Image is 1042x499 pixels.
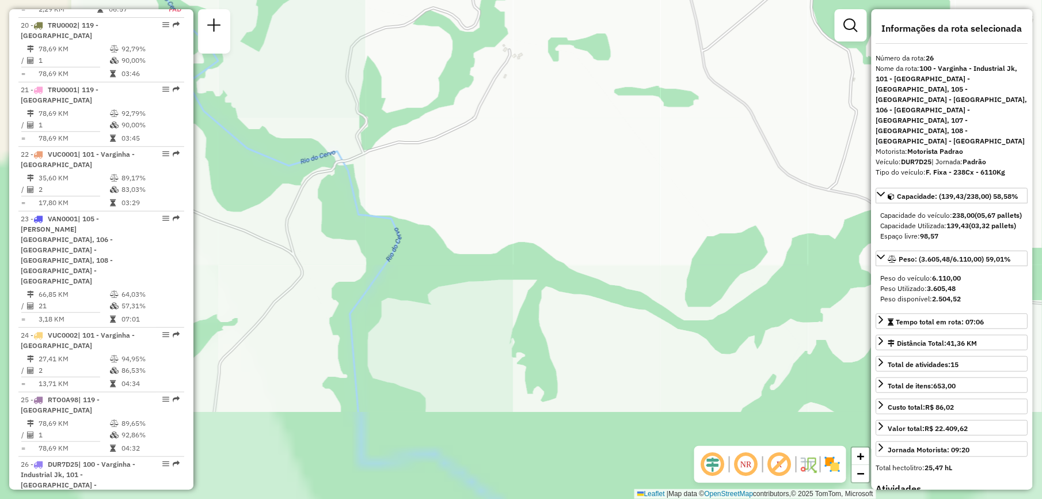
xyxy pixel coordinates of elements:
[162,150,169,157] em: Opções
[38,108,109,119] td: 78,69 KM
[38,443,109,454] td: 78,69 KM
[21,119,26,131] td: /
[110,291,119,298] i: % de utilização do peso
[38,313,109,325] td: 3,18 KM
[38,184,109,195] td: 2
[38,197,109,209] td: 17,80 KM
[876,420,1028,436] a: Valor total:R$ 22.409,62
[925,463,953,472] strong: 25,47 hL
[21,443,26,454] td: =
[27,46,34,52] i: Distância Total
[21,150,135,169] span: | 101 - Varginha - [GEOGRAPHIC_DATA]
[876,335,1028,350] a: Distância Total:41,36 KM
[121,353,179,365] td: 94,95%
[876,188,1028,203] a: Capacidade: (139,43/238,00) 58,58%
[876,313,1028,329] a: Tempo total em rota: 07:06
[27,367,34,374] i: Total de Atividades
[38,418,109,429] td: 78,69 KM
[121,289,179,300] td: 64,03%
[637,490,665,498] a: Leaflet
[898,192,1019,201] span: Capacidade: (139,43/238,00) 58,58%
[881,231,1024,241] div: Espaço livre:
[121,133,179,144] td: 03:45
[852,465,869,482] a: Zoom out
[162,215,169,222] em: Opções
[27,291,34,298] i: Distância Total
[21,21,98,40] span: 20 -
[38,289,109,300] td: 66,85 KM
[48,85,77,94] span: TRU0001
[121,313,179,325] td: 07:01
[876,377,1028,393] a: Total de itens:653,00
[634,489,876,499] div: Map data © contributors,© 2025 TomTom, Microsoft
[121,43,179,55] td: 92,79%
[27,420,34,427] i: Distância Total
[21,85,98,104] span: 21 -
[110,186,119,193] i: % de utilização da cubagem
[876,399,1028,414] a: Custo total:R$ 86,02
[110,57,119,64] i: % de utilização da cubagem
[97,6,103,13] i: Tempo total em rota
[21,395,100,414] span: 25 -
[38,429,109,441] td: 1
[38,133,109,144] td: 78,69 KM
[799,455,817,474] img: Fluxo de ruas
[21,331,135,350] span: | 101 - Varginha - [GEOGRAPHIC_DATA]
[110,199,116,206] i: Tempo total em rota
[896,317,984,326] span: Tempo total em rota: 07:06
[876,63,1028,146] div: Nome da rota:
[876,269,1028,309] div: Peso: (3.605,48/6.110,00) 59,01%
[38,353,109,365] td: 27,41 KM
[121,55,179,66] td: 90,00%
[888,424,968,434] div: Valor total:
[48,150,78,158] span: VUC0001
[876,53,1028,63] div: Número da rota:
[667,490,668,498] span: |
[947,339,978,347] span: 41,36 KM
[110,122,119,128] i: % de utilização da cubagem
[27,122,34,128] i: Total de Atividades
[162,331,169,338] em: Opções
[926,54,934,62] strong: 26
[38,172,109,184] td: 35,60 KM
[27,303,34,309] i: Total de Atividades
[110,420,119,427] i: % de utilização do peso
[857,449,865,463] span: +
[881,283,1024,294] div: Peso Utilizado:
[162,86,169,93] em: Opções
[27,356,34,362] i: Distância Total
[173,21,180,28] em: Rota exportada
[162,396,169,403] em: Opções
[162,21,169,28] em: Opções
[902,157,932,166] strong: DUR7D25
[38,55,109,66] td: 1
[963,157,987,166] strong: Padrão
[926,168,1006,176] strong: F. Fixa - 238Cx - 6110Kg
[933,274,961,282] strong: 6.110,00
[21,378,26,390] td: =
[121,443,179,454] td: 04:32
[857,466,865,481] span: −
[173,460,180,467] em: Rota exportada
[203,14,226,40] a: Nova sessão e pesquisa
[21,150,135,169] span: 22 -
[38,378,109,390] td: 13,71 KM
[121,197,179,209] td: 03:29
[921,232,939,240] strong: 98,57
[951,360,959,369] strong: 15
[110,380,116,387] i: Tempo total em rota
[908,147,964,156] strong: Motorista Padrao
[121,108,179,119] td: 92,79%
[888,445,970,455] div: Jornada Motorista: 09:20
[876,483,1028,494] h4: Atividades
[953,211,975,220] strong: 238,00
[21,68,26,80] td: =
[21,395,100,414] span: | 119 - [GEOGRAPHIC_DATA]
[121,119,179,131] td: 90,00%
[876,23,1028,34] h4: Informações da rota selecionada
[888,338,978,349] div: Distância Total:
[108,3,156,15] td: 06:57
[27,186,34,193] i: Total de Atividades
[38,365,109,376] td: 2
[876,251,1028,266] a: Peso: (3.605,48/6.110,00) 59,01%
